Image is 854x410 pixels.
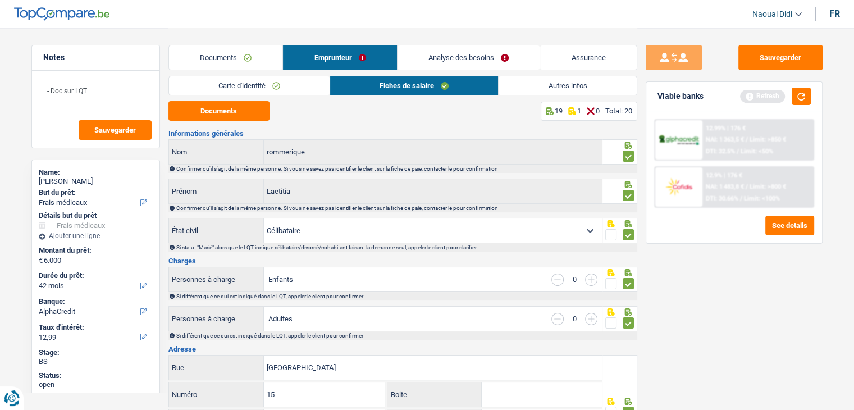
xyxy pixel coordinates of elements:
[283,45,397,70] a: Emprunteur
[555,107,563,115] p: 19
[79,120,152,140] button: Sauvegarder
[169,179,264,203] label: Prénom
[39,246,150,255] label: Montant du prêt:
[169,356,264,380] label: Rue
[658,176,700,197] img: Cofidis
[706,148,735,155] span: DTI: 32.5%
[39,177,153,186] div: [PERSON_NAME]
[499,76,636,95] a: Autres infos
[39,168,153,177] div: Name:
[744,195,780,202] span: Limit: <100%
[752,10,792,19] span: Naoual Didi
[39,232,153,240] div: Ajouter une ligne
[169,382,264,407] label: Numéro
[169,307,264,331] label: Personnes à charge
[330,76,498,95] a: Fiches de salaire
[706,183,744,190] span: NAI: 1 483,8 €
[596,107,600,115] p: 0
[39,297,150,306] label: Banque:
[706,195,738,202] span: DTI: 30.66%
[169,45,283,70] a: Documents
[176,205,636,211] div: Confirmer qu'il s'agit de la même personne. Si vous ne savez pas identifier le client sur la fich...
[740,90,785,102] div: Refresh
[43,53,148,62] h5: Notes
[39,380,153,389] div: open
[658,134,700,147] img: AlphaCredit
[829,8,840,19] div: fr
[168,130,637,137] h3: Informations générales
[746,183,748,190] span: /
[168,257,637,265] h3: Charges
[39,211,153,220] div: Détails but du prêt
[168,101,270,121] button: Documents
[387,382,482,407] label: Boite
[169,267,264,291] label: Personnes à charge
[176,166,636,172] div: Confirmer qu'il s'agit de la même personne. Si vous ne savez pas identifier le client sur la fich...
[176,293,636,299] div: Si différent que ce qui est indiqué dans le LQT, appeler le client pour confirmer
[750,136,786,143] span: Limit: >850 €
[577,107,581,115] p: 1
[765,216,814,235] button: See details
[268,315,293,322] label: Adultes
[176,332,636,339] div: Si différent que ce qui est indiqué dans le LQT, appeler le client pour confirmer
[39,371,153,380] div: Status:
[168,345,637,353] h3: Adresse
[169,140,264,164] label: Nom
[657,92,704,101] div: Viable banks
[39,256,43,265] span: €
[39,357,153,366] div: BS
[39,348,153,357] div: Stage:
[743,5,802,24] a: Naoual Didi
[39,188,150,197] label: But du prêt:
[169,76,330,95] a: Carte d'identité
[740,195,742,202] span: /
[569,315,579,322] div: 0
[39,271,150,280] label: Durée du prêt:
[39,323,150,332] label: Taux d'intérêt:
[569,276,579,283] div: 0
[706,136,744,143] span: NAI: 1 363,5 €
[738,45,823,70] button: Sauvegarder
[706,172,742,179] div: 12.9% | 176 €
[169,218,264,243] label: État civil
[750,183,786,190] span: Limit: >800 €
[268,276,293,283] label: Enfants
[398,45,540,70] a: Analyse des besoins
[741,148,773,155] span: Limit: <50%
[746,136,748,143] span: /
[737,148,739,155] span: /
[14,7,109,21] img: TopCompare Logo
[540,45,637,70] a: Assurance
[94,126,136,134] span: Sauvegarder
[605,107,632,115] div: Total: 20
[706,125,746,132] div: 12.99% | 176 €
[176,244,636,250] div: Si statut "Marié" alors que le LQT indique célibataire/divorcé/cohabitant faisant la demande seul...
